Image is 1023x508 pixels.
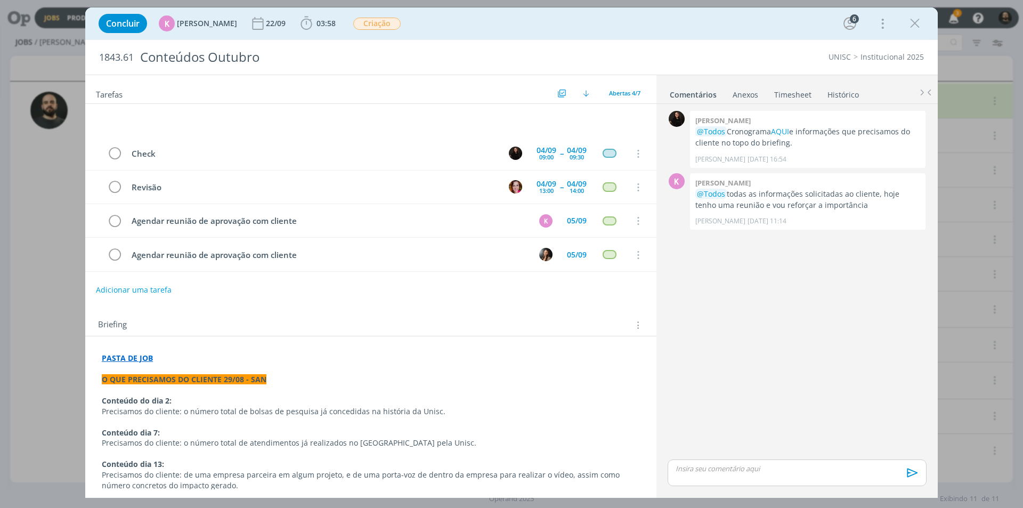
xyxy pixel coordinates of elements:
[95,280,172,300] button: Adicionar uma tarefa
[509,180,522,193] img: B
[98,318,127,332] span: Briefing
[774,85,812,100] a: Timesheet
[102,374,266,384] strong: O QUE PRECISAMOS DO CLIENTE 29/08 - SAN
[669,111,685,127] img: S
[102,470,640,491] p: Precisamos do cliente: de uma empresa parceira em algum projeto, e de uma porta-voz de dentro da ...
[538,247,554,263] button: B
[106,19,140,28] span: Concluir
[695,126,920,148] p: Cronograma e informações que precisamos do cliente no topo do briefing.
[537,180,556,188] div: 04/09
[829,52,851,62] a: UNISC
[99,52,134,63] span: 1843.61
[570,154,584,160] div: 09:30
[177,20,237,27] span: [PERSON_NAME]
[509,147,522,160] img: S
[96,87,123,100] span: Tarefas
[733,90,758,100] div: Anexos
[136,44,576,70] div: Conteúdos Outubro
[841,15,858,32] button: 6
[102,438,640,448] p: Precisamos do cliente: o número total de atendimentos já realizados no [GEOGRAPHIC_DATA] pela Unisc.
[695,189,920,211] p: todas as informações solicitadas ao cliente, hoje tenho uma reunião e vou reforçar a importância
[695,116,751,125] b: [PERSON_NAME]
[353,18,401,30] span: Criação
[159,15,175,31] div: K
[316,18,336,28] span: 03:58
[695,178,751,188] b: [PERSON_NAME]
[609,89,640,97] span: Abertas 4/7
[567,217,587,224] div: 05/09
[127,181,499,194] div: Revisão
[127,214,529,228] div: Agendar reunião de aprovação com cliente
[507,146,523,162] button: S
[850,14,859,23] div: 6
[570,188,584,193] div: 14:00
[539,214,553,228] div: K
[353,17,401,30] button: Criação
[567,251,587,259] div: 05/09
[827,85,859,100] a: Histórico
[538,213,554,229] button: K
[669,85,717,100] a: Comentários
[102,406,640,417] p: Precisamos do cliente: o número total de bolsas de pesquisa já concedidas na história da Unisc.
[695,155,745,164] p: [PERSON_NAME]
[560,183,563,191] span: --
[539,188,554,193] div: 13:00
[860,52,924,62] a: Institucional 2025
[748,155,786,164] span: [DATE] 16:54
[560,150,563,157] span: --
[539,154,554,160] div: 09:00
[669,173,685,189] div: K
[99,14,147,33] button: Concluir
[583,90,589,96] img: arrow-down.svg
[102,428,160,438] strong: Conteúdo dia 7:
[539,248,553,261] img: B
[507,179,523,195] button: B
[159,15,237,31] button: K[PERSON_NAME]
[102,459,164,469] strong: Conteúdo dia 13:
[102,396,172,406] strong: Conteúdo do dia 2:
[695,216,745,226] p: [PERSON_NAME]
[771,126,789,136] a: AQUI
[697,126,725,136] span: @Todos
[567,147,587,154] div: 04/09
[85,7,938,498] div: dialog
[748,216,786,226] span: [DATE] 11:14
[298,15,338,32] button: 03:58
[102,353,153,363] a: PASTA DE JOB
[567,180,587,188] div: 04/09
[127,248,529,262] div: Agendar reunião de aprovação com cliente
[537,147,556,154] div: 04/09
[266,20,288,27] div: 22/09
[127,147,499,160] div: Check
[697,189,725,199] span: @Todos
